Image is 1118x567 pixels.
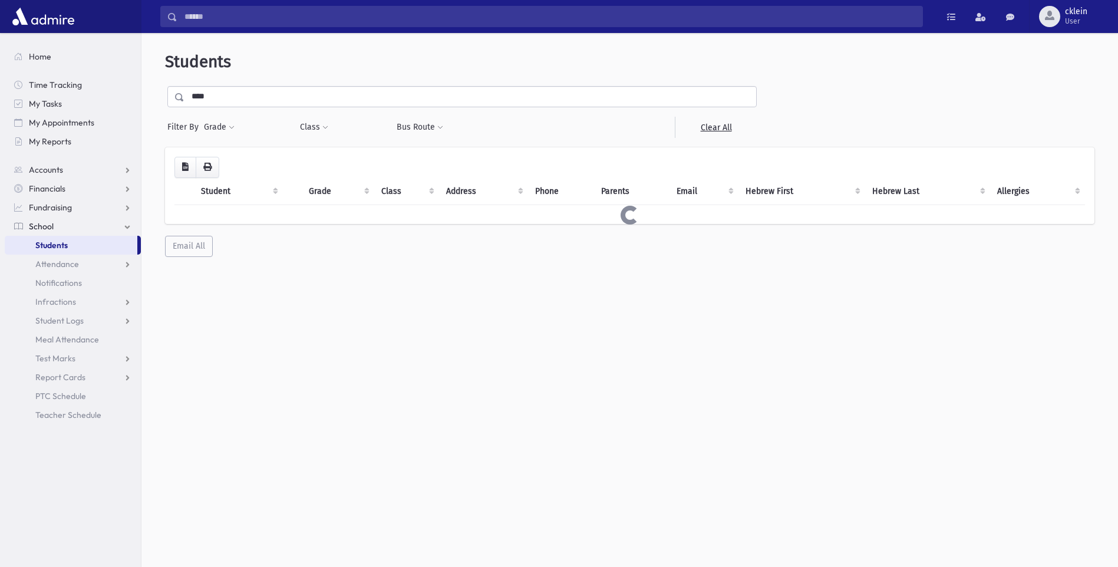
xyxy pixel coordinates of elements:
a: My Appointments [5,113,141,132]
a: Student Logs [5,311,141,330]
span: Filter By [167,121,203,133]
span: Fundraising [29,202,72,213]
span: Attendance [35,259,79,269]
th: Class [374,178,439,205]
button: CSV [174,157,196,178]
span: Financials [29,183,65,194]
span: Test Marks [35,353,75,364]
span: Students [35,240,68,250]
a: Teacher Schedule [5,406,141,424]
input: Search [177,6,922,27]
button: Print [196,157,219,178]
span: Notifications [35,278,82,288]
img: AdmirePro [9,5,77,28]
span: Meal Attendance [35,334,99,345]
a: Time Tracking [5,75,141,94]
button: Grade [203,117,235,138]
button: Bus Route [396,117,444,138]
a: Notifications [5,273,141,292]
a: Financials [5,179,141,198]
a: My Reports [5,132,141,151]
th: Parents [594,178,670,205]
th: Student [194,178,283,205]
th: Hebrew First [738,178,865,205]
a: Attendance [5,255,141,273]
button: Email All [165,236,213,257]
th: Grade [302,178,374,205]
button: Class [299,117,329,138]
a: Infractions [5,292,141,311]
span: School [29,221,54,232]
span: Time Tracking [29,80,82,90]
span: My Appointments [29,117,94,128]
a: Test Marks [5,349,141,368]
span: My Reports [29,136,71,147]
span: Report Cards [35,372,85,383]
span: Teacher Schedule [35,410,101,420]
span: PTC Schedule [35,391,86,401]
th: Phone [528,178,594,205]
a: Meal Attendance [5,330,141,349]
a: School [5,217,141,236]
span: Student Logs [35,315,84,326]
span: Infractions [35,296,76,307]
a: Fundraising [5,198,141,217]
a: Home [5,47,141,66]
span: User [1065,17,1087,26]
a: Students [5,236,137,255]
a: Accounts [5,160,141,179]
th: Address [439,178,528,205]
th: Email [670,178,738,205]
span: cklein [1065,7,1087,17]
span: My Tasks [29,98,62,109]
span: Accounts [29,164,63,175]
span: Students [165,52,231,71]
span: Home [29,51,51,62]
a: PTC Schedule [5,387,141,406]
a: Report Cards [5,368,141,387]
th: Hebrew Last [865,178,990,205]
a: My Tasks [5,94,141,113]
th: Allergies [990,178,1085,205]
a: Clear All [675,117,757,138]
